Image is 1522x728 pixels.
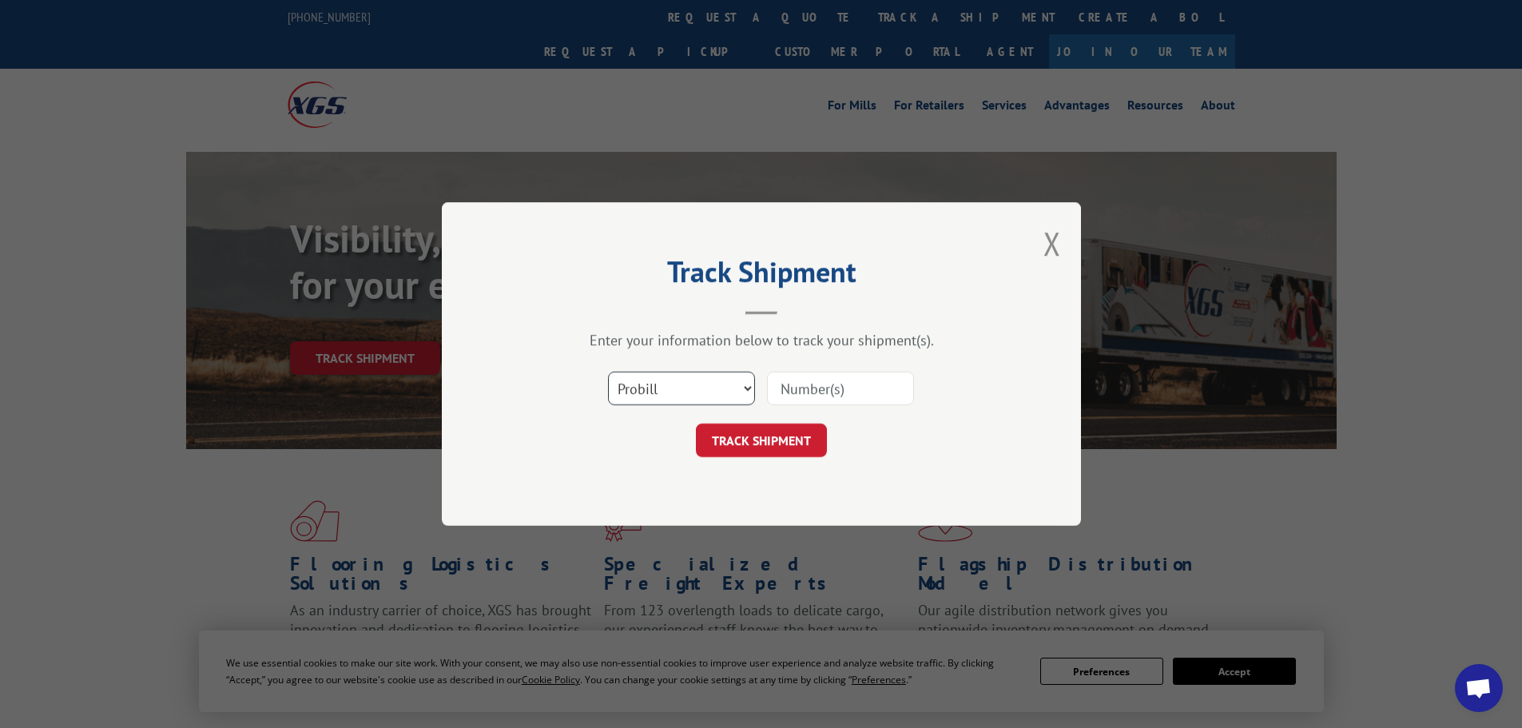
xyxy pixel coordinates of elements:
[522,261,1001,291] h2: Track Shipment
[1455,664,1503,712] a: Open chat
[1043,222,1061,265] button: Close modal
[696,424,827,457] button: TRACK SHIPMENT
[522,331,1001,349] div: Enter your information below to track your shipment(s).
[767,372,914,405] input: Number(s)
